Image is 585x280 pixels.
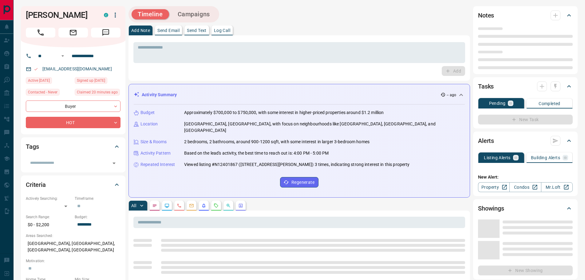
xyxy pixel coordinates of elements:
span: Contacted - Never [28,89,57,95]
svg: Email Valid [34,67,38,71]
div: Alerts [478,133,573,148]
p: Completed [539,101,560,106]
p: Budget: [75,214,121,220]
p: Size & Rooms [140,139,167,145]
p: 2 bedrooms, 2 bathrooms, around 900-1200 sqft, with some interest in larger 3-bedroom homes [184,139,370,145]
p: -- ago [447,92,456,98]
p: Motivation: [26,258,121,264]
p: Send Text [187,28,207,33]
button: Open [59,52,66,60]
div: Tue Sep 16 2025 [75,89,121,97]
a: Mr.Loft [541,182,573,192]
svg: Opportunities [226,203,231,208]
div: Tasks [478,79,573,94]
button: Open [110,159,118,168]
div: Sun Sep 14 2025 [26,77,72,86]
h2: Tags [26,142,39,152]
p: Based on the lead's activity, the best time to reach out is: 4:00 PM - 5:00 PM [184,150,329,156]
a: [EMAIL_ADDRESS][DOMAIN_NAME] [42,66,112,71]
div: condos.ca [104,13,108,17]
p: [GEOGRAPHIC_DATA], [GEOGRAPHIC_DATA], [GEOGRAPHIC_DATA], [GEOGRAPHIC_DATA] [26,239,121,255]
p: $0 - $2,200 [26,220,72,230]
p: Activity Pattern [140,150,171,156]
span: Claimed 20 minutes ago [77,89,118,95]
h2: Criteria [26,180,46,190]
h2: Tasks [478,81,494,91]
span: Email [58,28,88,37]
p: Search Range: [26,214,72,220]
button: Campaigns [172,9,216,19]
h2: Notes [478,10,494,20]
span: Active [DATE] [28,77,50,84]
p: Budget [140,109,155,116]
p: Areas Searched: [26,233,121,239]
p: Approximately $700,000 to $750,000, with some interest in higher-priced properties around $1.2 mi... [184,109,384,116]
h1: [PERSON_NAME] [26,10,95,20]
div: Tue Nov 06 2018 [75,77,121,86]
span: Signed up [DATE] [77,77,105,84]
svg: Emails [189,203,194,208]
div: HOT [26,117,121,128]
p: Actively Searching: [26,196,72,201]
p: All [131,203,136,208]
p: Location [140,121,158,127]
div: Showings [478,201,573,216]
svg: Notes [152,203,157,208]
p: [GEOGRAPHIC_DATA], [GEOGRAPHIC_DATA], with focus on neighbourhoods like [GEOGRAPHIC_DATA], [GEOGR... [184,121,465,134]
div: Criteria [26,177,121,192]
span: Message [91,28,121,37]
p: Listing Alerts [484,156,511,160]
p: Add Note [131,28,150,33]
p: Send Email [157,28,180,33]
p: Building Alerts [531,156,560,160]
p: Activity Summary [142,92,177,98]
button: Timeline [132,9,169,19]
a: Property [478,182,510,192]
div: Tags [26,139,121,154]
h2: Showings [478,203,504,213]
svg: Calls [177,203,182,208]
span: Call [26,28,55,37]
div: Notes [478,8,573,23]
p: Log Call [214,28,230,33]
p: Viewed listing #N12401867 ([STREET_ADDRESS][PERSON_NAME]) 3 times, indicating strong interest in ... [184,161,409,168]
p: Pending [489,101,506,105]
p: Repeated Interest [140,161,175,168]
div: Activity Summary-- ago [134,89,465,101]
p: New Alert: [478,174,573,180]
svg: Lead Browsing Activity [164,203,169,208]
svg: Listing Alerts [201,203,206,208]
a: Condos [509,182,541,192]
div: Buyer [26,101,121,112]
h2: Alerts [478,136,494,146]
p: Timeframe: [75,196,121,201]
button: Regenerate [280,177,318,187]
svg: Agent Actions [238,203,243,208]
svg: Requests [214,203,219,208]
